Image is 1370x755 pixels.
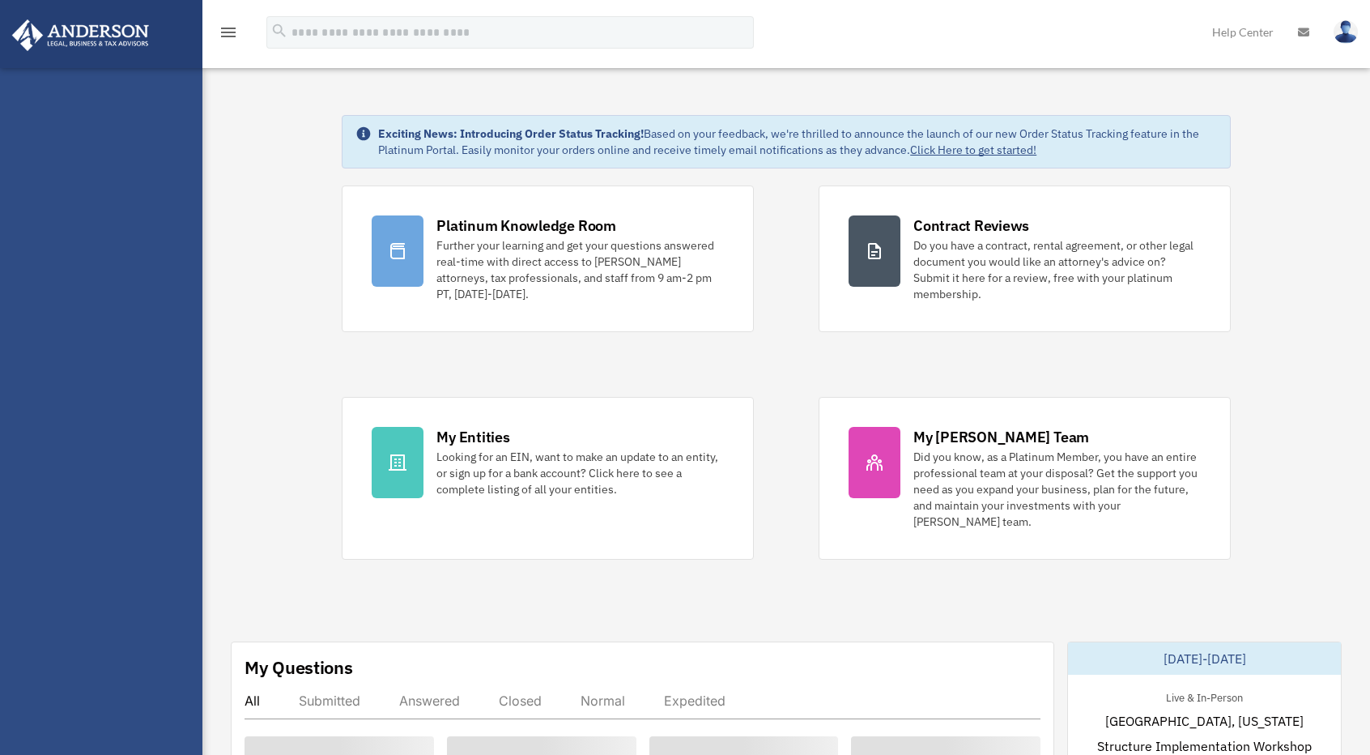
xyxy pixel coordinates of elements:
div: Looking for an EIN, want to make an update to an entity, or sign up for a bank account? Click her... [436,449,724,497]
div: Based on your feedback, we're thrilled to announce the launch of our new Order Status Tracking fe... [378,126,1217,158]
a: My Entities Looking for an EIN, want to make an update to an entity, or sign up for a bank accoun... [342,397,754,560]
i: menu [219,23,238,42]
div: My Questions [245,655,353,680]
strong: Exciting News: Introducing Order Status Tracking! [378,126,644,141]
div: Contract Reviews [913,215,1029,236]
div: Normal [581,693,625,709]
a: My [PERSON_NAME] Team Did you know, as a Platinum Member, you have an entire professional team at... [819,397,1231,560]
img: Anderson Advisors Platinum Portal [7,19,154,51]
div: Closed [499,693,542,709]
div: [DATE]-[DATE] [1068,642,1341,675]
a: menu [219,28,238,42]
div: All [245,693,260,709]
span: [GEOGRAPHIC_DATA], [US_STATE] [1105,711,1304,731]
a: Platinum Knowledge Room Further your learning and get your questions answered real-time with dire... [342,186,754,332]
div: Platinum Knowledge Room [436,215,616,236]
div: My [PERSON_NAME] Team [913,427,1089,447]
div: Did you know, as a Platinum Member, you have an entire professional team at your disposal? Get th... [913,449,1201,530]
div: Further your learning and get your questions answered real-time with direct access to [PERSON_NAM... [436,237,724,302]
img: User Pic [1334,20,1358,44]
i: search [270,22,288,40]
a: Contract Reviews Do you have a contract, rental agreement, or other legal document you would like... [819,186,1231,332]
div: Do you have a contract, rental agreement, or other legal document you would like an attorney's ad... [913,237,1201,302]
div: Answered [399,693,460,709]
div: Live & In-Person [1153,688,1256,705]
div: My Entities [436,427,509,447]
div: Expedited [664,693,725,709]
a: Click Here to get started! [910,143,1036,157]
div: Submitted [299,693,360,709]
